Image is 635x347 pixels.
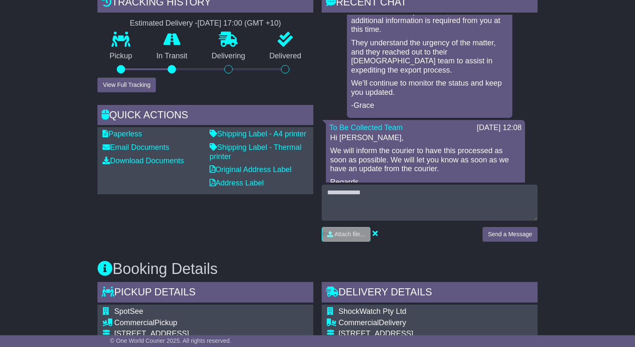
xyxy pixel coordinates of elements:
div: [STREET_ADDRESS] [338,329,529,339]
a: Original Address Label [210,165,291,174]
p: We’ll continue to monitor the status and keep you updated. [351,79,508,97]
p: Delivering [199,52,257,61]
p: This is a standard procedure, and no additional information is required from you at this time. [351,7,508,34]
p: Delivered [257,52,314,61]
span: SpotSee [114,307,143,316]
p: -Grace [351,101,508,110]
button: Send a Message [483,227,538,242]
a: To Be Collected Team [329,123,403,132]
div: Delivery [338,318,529,328]
div: Delivery Details [322,282,538,305]
span: Commercial [338,318,379,327]
a: Shipping Label - A4 printer [210,130,306,138]
p: Pickup [97,52,144,61]
button: View Full Tracking [97,78,156,92]
div: Pickup Details [97,282,313,305]
div: [STREET_ADDRESS] [114,329,259,339]
a: Shipping Label - Thermal printer [210,143,302,161]
div: [DATE] 17:00 (GMT +10) [197,19,281,28]
p: In Transit [144,52,200,61]
span: © One World Courier 2025. All rights reserved. [110,337,231,344]
a: Paperless [102,130,142,138]
a: Address Label [210,179,264,187]
span: ShockWatch Pty Ltd [338,307,406,316]
p: Regards, Joy [330,178,521,196]
p: Hi [PERSON_NAME], [330,133,521,143]
div: Pickup [114,318,259,328]
a: Email Documents [102,143,169,151]
h3: Booking Details [97,261,538,277]
div: [DATE] 12:08 [477,123,522,133]
a: Download Documents [102,157,184,165]
p: We will inform the courier to have this processed as soon as possible. We will let you know as so... [330,146,521,174]
div: Quick Actions [97,105,313,128]
div: Estimated Delivery - [97,19,313,28]
p: They understand the urgency of the matter, and they reached out to their [DEMOGRAPHIC_DATA] team ... [351,39,508,75]
span: Commercial [114,318,155,327]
